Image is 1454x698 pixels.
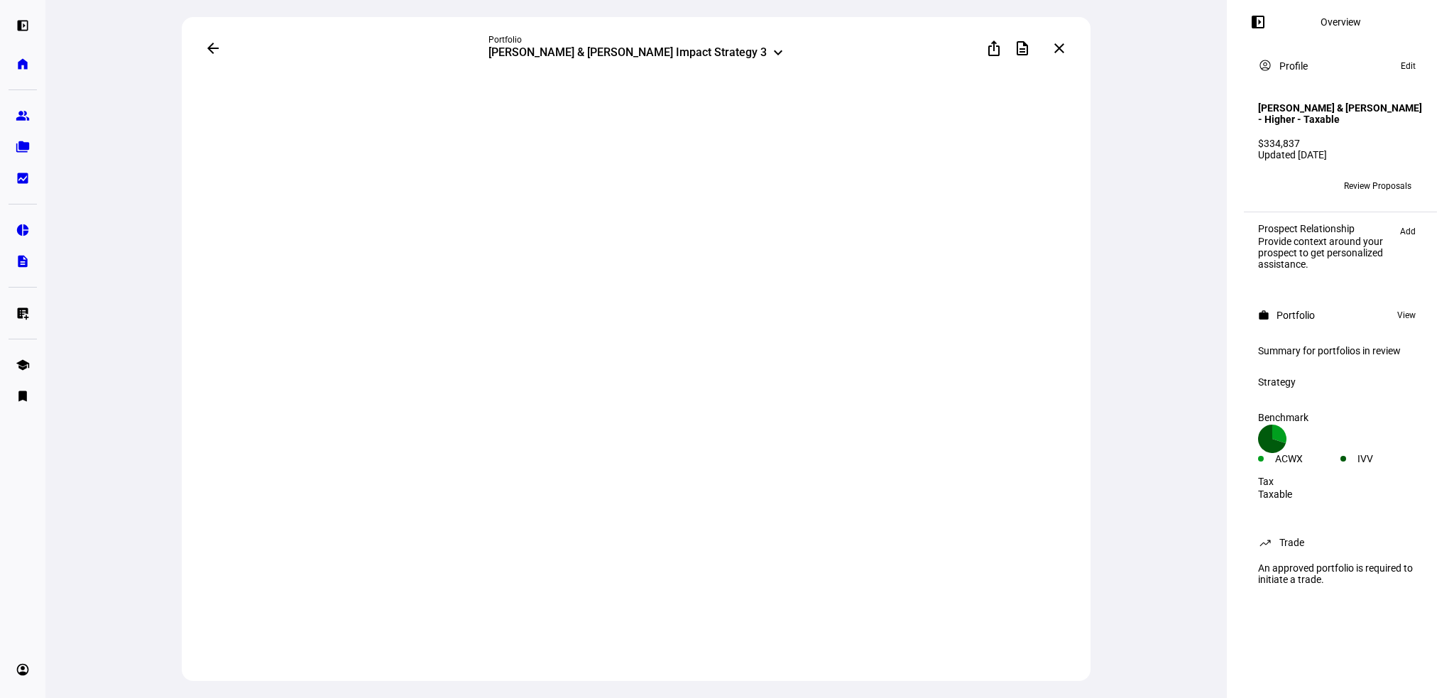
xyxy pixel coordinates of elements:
mat-icon: ios_share [985,40,1002,57]
div: $334,837 [1258,138,1423,149]
div: Summary for portfolios in review [1258,345,1423,356]
div: Trade [1279,537,1304,548]
div: Benchmark [1258,412,1423,423]
div: ACWX [1275,453,1340,464]
mat-icon: left_panel_open [1250,13,1267,31]
div: Updated [DATE] [1258,149,1423,160]
div: An approved portfolio is required to initiate a trade. [1250,557,1431,591]
eth-mat-symbol: group [16,109,30,123]
mat-icon: account_circle [1258,58,1272,72]
a: description [9,247,37,276]
mat-icon: trending_up [1258,535,1272,550]
button: Add [1393,223,1423,240]
span: Add [1400,223,1416,240]
span: View [1397,307,1416,324]
span: Review Proposals [1344,175,1411,197]
eth-panel-overview-card-header: Trade [1258,534,1423,551]
button: View [1390,307,1423,324]
span: Edit [1401,58,1416,75]
eth-panel-overview-card-header: Portfolio [1258,307,1423,324]
button: Edit [1394,58,1423,75]
div: Tax [1258,476,1423,487]
eth-panel-overview-card-header: Profile [1258,58,1423,75]
div: Strategy [1258,376,1423,388]
h4: [PERSON_NAME] & [PERSON_NAME] - Higher - Taxable [1258,102,1423,125]
mat-icon: close [1051,40,1068,57]
div: Prospect Relationship [1258,223,1393,234]
div: Portfolio [1277,310,1315,321]
eth-mat-symbol: bid_landscape [16,171,30,185]
div: Portfolio [488,34,784,45]
eth-mat-symbol: list_alt_add [16,306,30,320]
a: group [9,102,37,130]
a: folder_copy [9,133,37,161]
eth-mat-symbol: school [16,358,30,372]
eth-mat-symbol: description [16,254,30,268]
a: home [9,50,37,78]
button: Review Proposals [1333,175,1423,197]
div: Taxable [1258,489,1423,500]
div: Overview [1321,16,1361,28]
div: [PERSON_NAME] & [PERSON_NAME] Impact Strategy 3 [488,45,767,62]
a: pie_chart [9,216,37,244]
eth-mat-symbol: left_panel_open [16,18,30,33]
mat-icon: work [1258,310,1269,321]
eth-mat-symbol: home [16,57,30,71]
mat-icon: arrow_back [204,40,222,57]
div: Profile [1279,60,1308,72]
eth-mat-symbol: pie_chart [16,223,30,237]
span: AD [1264,181,1275,191]
mat-icon: description [1014,40,1031,57]
eth-mat-symbol: bookmark [16,389,30,403]
eth-mat-symbol: account_circle [16,662,30,677]
mat-icon: keyboard_arrow_down [770,44,787,61]
eth-mat-symbol: folder_copy [16,140,30,154]
div: Provide context around your prospect to get personalized assistance. [1258,236,1393,270]
div: IVV [1357,453,1423,464]
a: bid_landscape [9,164,37,192]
